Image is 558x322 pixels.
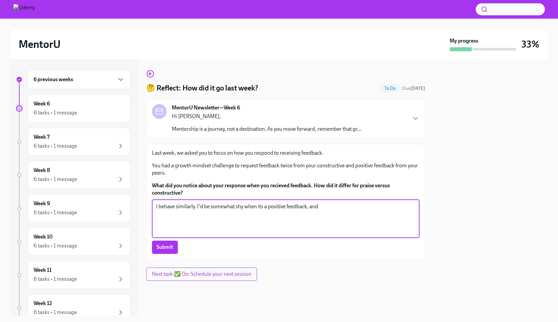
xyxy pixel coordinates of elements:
h6: Week 8 [34,167,50,174]
a: Week 126 tasks • 1 message [16,294,130,322]
p: Hi [PERSON_NAME], [172,113,361,120]
strong: My progress [450,37,478,45]
strong: [DATE] [410,85,425,91]
h6: Week 6 [34,100,50,107]
div: 6 tasks • 1 message [34,176,77,183]
h6: Week 10 [34,233,53,241]
textarea: I behave similarly. I'd be somewhat shy when its a positive feedback, and [156,203,415,235]
span: Due [402,85,425,91]
span: August 23rd, 2025 07:00 [402,85,425,91]
div: 6 previous weeks [28,70,130,89]
button: Next task:✅ Do: Schedule your next session [146,267,257,281]
h2: MentorU [19,38,60,51]
span: Submit [157,244,173,250]
span: To Do [381,86,399,91]
button: Submit [152,241,178,254]
h6: Week 11 [34,266,52,274]
a: Week 86 tasks • 1 message [16,161,130,189]
label: What did you notice about your response when you recieved feedback. How did it differ for praise ... [152,182,419,197]
div: 6 tasks • 1 message [34,209,77,216]
p: Mentorship is a journey, not a destination. As you move forward, remember that gr... [172,125,361,133]
img: Udemy [13,4,35,15]
h6: 6 previous weeks [34,76,73,83]
a: Week 66 tasks • 1 message [16,94,130,122]
strong: MentorU Newsletter—Week 6 [172,104,240,111]
h3: 33% [521,38,539,50]
div: 6 tasks • 1 message [34,109,77,116]
p: You had a growth mindset challenge to request feedback twice from your constructive and positive ... [152,162,419,177]
a: Week 116 tasks • 1 message [16,261,130,289]
h6: Week 9 [34,200,50,207]
a: Week 96 tasks • 1 message [16,194,130,222]
div: 6 tasks • 1 message [34,309,77,316]
div: 6 tasks • 1 message [34,275,77,283]
h6: Week 7 [34,133,50,141]
p: Last week, we asked you to focus on how you respond to receiving feedback. [152,149,419,157]
div: 6 tasks • 1 message [34,242,77,249]
a: Week 76 tasks • 1 message [16,128,130,156]
a: Week 106 tasks • 1 message [16,228,130,255]
div: 6 tasks • 1 message [34,142,77,150]
h6: Week 12 [34,300,52,307]
h4: 🤔 Reflect: How did it go last week? [146,83,258,93]
span: Next task : ✅ Do: Schedule your next session [152,271,251,277]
